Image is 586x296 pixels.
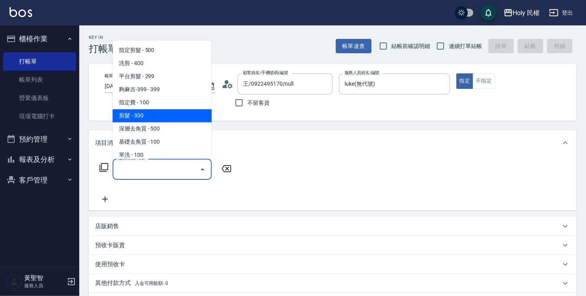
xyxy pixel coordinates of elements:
[449,42,482,50] span: 連續打單結帳
[95,222,119,231] p: 店販銷售
[243,70,288,76] label: 顧客姓名/手機號碼/編號
[113,70,212,83] span: 平台剪髮 - 299
[345,70,379,76] label: 服務人員姓名/編號
[95,139,119,147] p: 項目消費
[3,170,76,190] button: 客戶管理
[392,42,431,50] span: 結帳前確認明細
[105,80,198,93] input: YYYY/MM/DD hh:mm
[89,236,576,255] div: 預收卡販賣
[3,52,76,71] a: 打帳單
[481,5,496,21] button: save
[135,281,169,286] span: 入金可用餘額: 0
[3,71,76,89] a: 帳單列表
[89,43,117,54] h3: 打帳單
[3,89,76,107] a: 營業儀表板
[24,282,65,289] p: 服務人員
[24,274,65,282] h5: 黃聖智
[113,109,212,122] span: 剪髮 - 300
[113,122,212,135] span: 深層去角質 - 500
[473,73,495,89] button: 不指定
[89,130,576,156] div: 項目消費
[95,279,168,288] p: 其他付款方式
[3,149,76,170] button: 報表及分析
[89,274,576,293] div: 其他付款方式入金可用餘額: 0
[113,96,212,109] span: 指定費 - 100
[513,8,540,18] div: Holy 民權
[89,255,576,274] div: 使用預收卡
[113,57,212,70] span: 洗剪 - 400
[6,274,22,290] img: Person
[3,107,76,125] a: 現場電腦打卡
[113,148,212,161] span: 單洗 - 100
[247,99,270,107] span: 不留客資
[113,135,212,148] span: 基礎去角質 - 100
[95,241,125,250] p: 預收卡販賣
[3,29,76,49] button: 櫃檯作業
[10,7,32,17] img: Logo
[113,44,212,57] span: 指定剪髮 - 500
[3,129,76,150] button: 預約管理
[89,217,576,236] div: 店販銷售
[89,35,117,40] h2: Key In
[336,39,372,54] button: 帳單速查
[500,5,543,21] button: Holy 民權
[196,163,209,176] button: Close
[95,260,125,269] p: 使用預收卡
[105,73,121,79] label: 帳單日期
[546,6,576,20] button: 登出
[456,73,473,89] button: 指定
[113,83,212,96] span: 夠麻吉-399 - 399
